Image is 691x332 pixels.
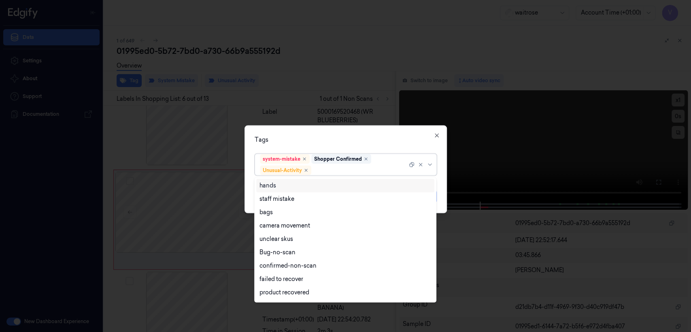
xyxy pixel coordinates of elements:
div: product recovered [259,288,309,297]
div: staff mistake [259,195,294,203]
div: confirmed-non-scan [259,262,317,270]
div: Remove ,system-mistake [302,157,307,162]
div: Unusual-Activity [263,167,302,174]
div: Bug-no-scan [259,248,296,257]
div: Tags [255,136,437,144]
div: failed to recover [259,275,303,283]
div: camera movement [259,221,310,230]
div: Remove ,Shopper Confirmed [364,157,368,162]
div: unclear skus [259,235,293,243]
div: system-mistake [263,155,300,163]
div: Shopper Confirmed [314,155,362,163]
div: hands [259,181,276,190]
div: bags [259,208,273,217]
div: Remove ,Unusual-Activity [304,168,308,173]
